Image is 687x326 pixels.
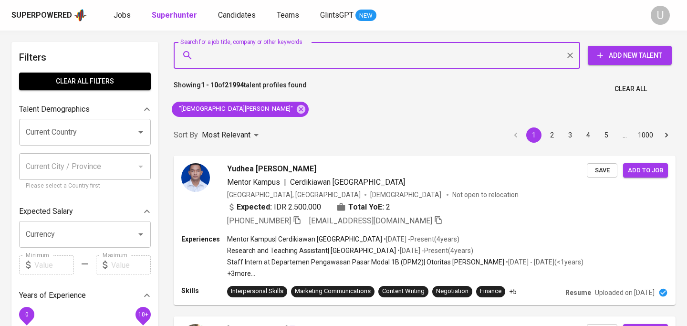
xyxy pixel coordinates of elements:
nav: pagination navigation [507,127,676,143]
span: Mentor Kampus [227,178,280,187]
span: Add to job [628,165,663,176]
p: Please select a Country first [26,181,144,191]
b: Total YoE: [348,201,384,213]
p: • [DATE] - Present ( 4 years ) [396,246,473,255]
div: Talent Demographics [19,100,151,119]
b: 1 - 10 [201,81,218,89]
span: GlintsGPT [320,11,354,20]
img: dd2b1d6b6eb323e1a6dc40560731f468.jpg [181,163,210,192]
b: Expected: [237,201,272,213]
p: +5 [509,287,517,296]
button: page 1 [526,127,541,143]
p: Expected Salary [19,206,73,217]
b: Superhunter [152,11,197,20]
a: Jobs [114,10,133,21]
h6: Filters [19,50,151,65]
button: Clear All filters [19,73,151,90]
div: IDR 2.500.000 [227,201,321,213]
span: [EMAIL_ADDRESS][DOMAIN_NAME] [309,216,432,225]
div: Years of Experience [19,286,151,305]
p: Resume [565,288,591,297]
p: Staff Intern at Departemen Pengawasan Pasar Modal 1B (DPM2) | Otoritas [PERSON_NAME] [227,257,504,267]
button: Go to next page [659,127,674,143]
div: [GEOGRAPHIC_DATA], [GEOGRAPHIC_DATA] [227,190,361,200]
img: app logo [74,8,87,22]
button: Save [587,163,617,178]
p: +3 more ... [227,269,583,278]
a: GlintsGPT NEW [320,10,376,21]
p: Most Relevant [202,129,250,141]
span: [DEMOGRAPHIC_DATA] [370,190,443,200]
span: Jobs [114,11,131,20]
span: 10+ [138,311,148,318]
span: Teams [277,11,299,20]
a: Superpoweredapp logo [11,8,87,22]
p: Research and Teaching Assistant | [GEOGRAPHIC_DATA] [227,246,396,255]
button: Go to page 2 [544,127,560,143]
div: Interpersonal Skills [231,287,283,296]
span: Save [592,165,613,176]
input: Value [34,255,74,274]
span: NEW [355,11,376,21]
div: Content Writing [382,287,425,296]
p: • [DATE] - [DATE] ( <1 years ) [504,257,583,267]
b: 21994 [225,81,244,89]
p: Not open to relocation [452,190,519,200]
div: Most Relevant [202,126,262,144]
span: Clear All [614,83,647,95]
span: Yudhea [PERSON_NAME] [227,163,316,175]
p: Experiences [181,234,227,244]
span: 0 [25,311,28,318]
p: Sort By [174,129,198,141]
div: Expected Salary [19,202,151,221]
span: | [284,177,286,188]
button: Add New Talent [588,46,672,65]
p: Skills [181,286,227,295]
span: 2 [386,201,390,213]
a: Yudhea [PERSON_NAME]Mentor Kampus|Cerdikiawan [GEOGRAPHIC_DATA][GEOGRAPHIC_DATA], [GEOGRAPHIC_DAT... [174,156,676,305]
p: • [DATE] - Present ( 4 years ) [382,234,459,244]
div: U [651,6,670,25]
a: Superhunter [152,10,199,21]
p: Uploaded on [DATE] [595,288,655,297]
div: "[DEMOGRAPHIC_DATA][PERSON_NAME]" [172,102,309,117]
button: Go to page 4 [581,127,596,143]
a: Candidates [218,10,258,21]
button: Clear All [611,80,651,98]
a: Teams [277,10,301,21]
span: "[DEMOGRAPHIC_DATA][PERSON_NAME]" [172,105,299,114]
span: Cerdikiawan [GEOGRAPHIC_DATA] [290,178,405,187]
button: Open [134,126,147,139]
button: Clear [563,49,577,62]
p: Talent Demographics [19,104,90,115]
div: Superpowered [11,10,72,21]
span: Candidates [218,11,256,20]
div: Negotiation [436,287,468,296]
button: Go to page 1000 [635,127,656,143]
input: Value [111,255,151,274]
div: Marketing Communications [295,287,371,296]
p: Mentor Kampus | Cerdikiawan [GEOGRAPHIC_DATA] [227,234,382,244]
button: Go to page 5 [599,127,614,143]
span: [PHONE_NUMBER] [227,216,291,225]
button: Open [134,228,147,241]
p: Showing of talent profiles found [174,80,307,98]
p: Years of Experience [19,290,86,301]
span: Add New Talent [595,50,664,62]
button: Add to job [623,163,668,178]
div: Finance [480,287,501,296]
div: … [617,130,632,140]
button: Go to page 3 [562,127,578,143]
span: Clear All filters [27,75,143,87]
